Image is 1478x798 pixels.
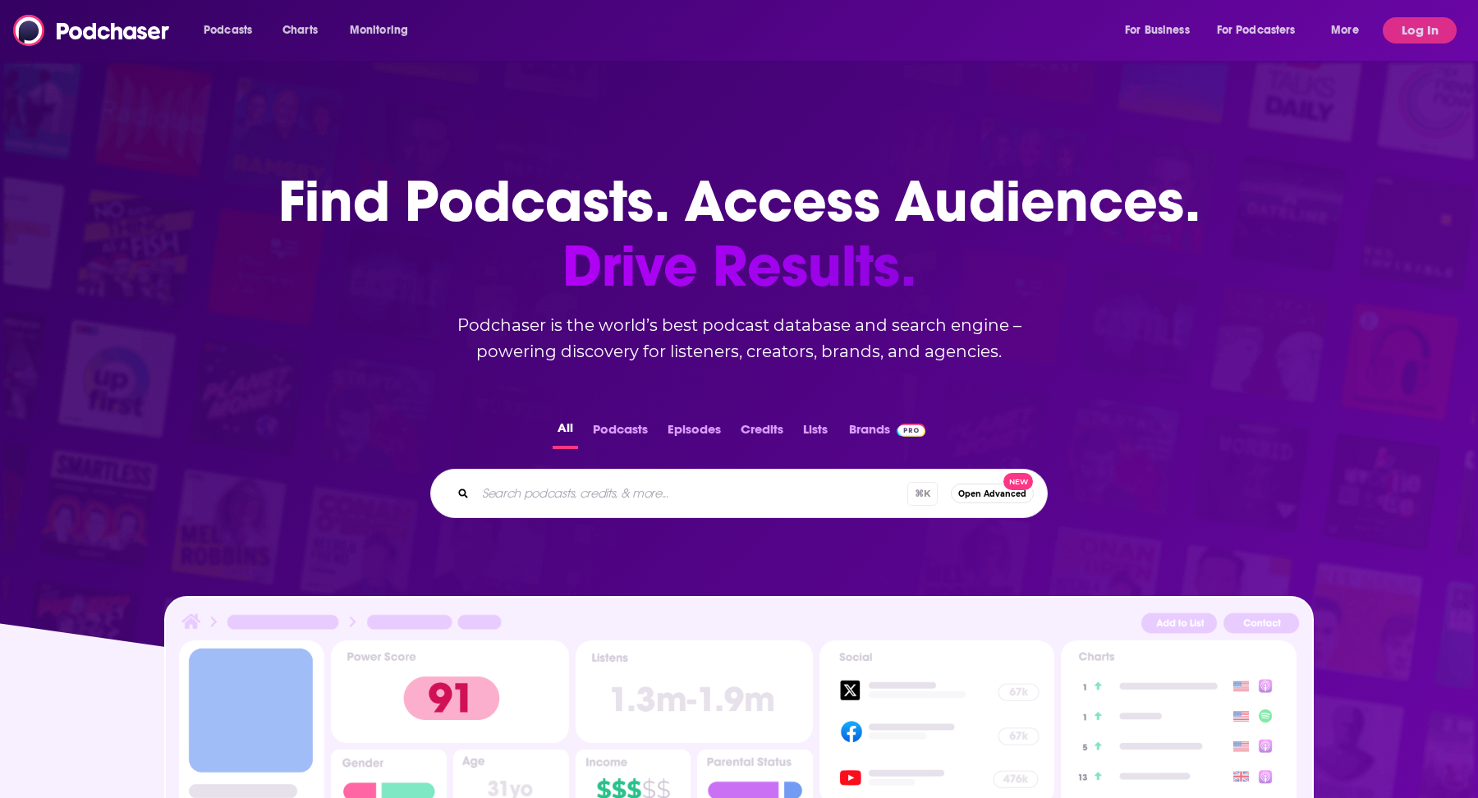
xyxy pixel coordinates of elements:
span: Charts [282,19,318,42]
button: Lists [798,417,833,449]
span: Podcasts [204,19,252,42]
span: For Podcasters [1217,19,1296,42]
span: Drive Results. [278,234,1200,299]
a: Charts [272,17,328,44]
button: open menu [1113,17,1210,44]
button: open menu [338,17,429,44]
button: open menu [1320,17,1379,44]
img: Podchaser - Follow, Share and Rate Podcasts [13,15,171,46]
span: More [1331,19,1359,42]
button: open menu [1206,17,1320,44]
img: Podcast Insights Listens [576,640,813,743]
img: Podcast Insights Power score [331,640,568,743]
span: Monitoring [350,19,408,42]
span: New [1003,473,1033,490]
span: ⌘ K [907,482,938,506]
button: All [553,417,578,449]
button: Podcasts [588,417,653,449]
span: For Business [1125,19,1190,42]
h2: Podchaser is the world’s best podcast database and search engine – powering discovery for listene... [411,312,1067,365]
img: Podchaser Pro [897,424,925,437]
a: BrandsPodchaser Pro [849,417,925,449]
img: Podcast Insights Header [179,611,1299,640]
button: Credits [736,417,788,449]
span: Open Advanced [958,489,1026,498]
h1: Find Podcasts. Access Audiences. [278,169,1200,299]
input: Search podcasts, credits, & more... [475,480,907,507]
button: Log In [1383,17,1457,44]
button: open menu [192,17,273,44]
div: Search podcasts, credits, & more... [430,469,1048,518]
button: Episodes [663,417,726,449]
button: Open AdvancedNew [951,484,1034,503]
